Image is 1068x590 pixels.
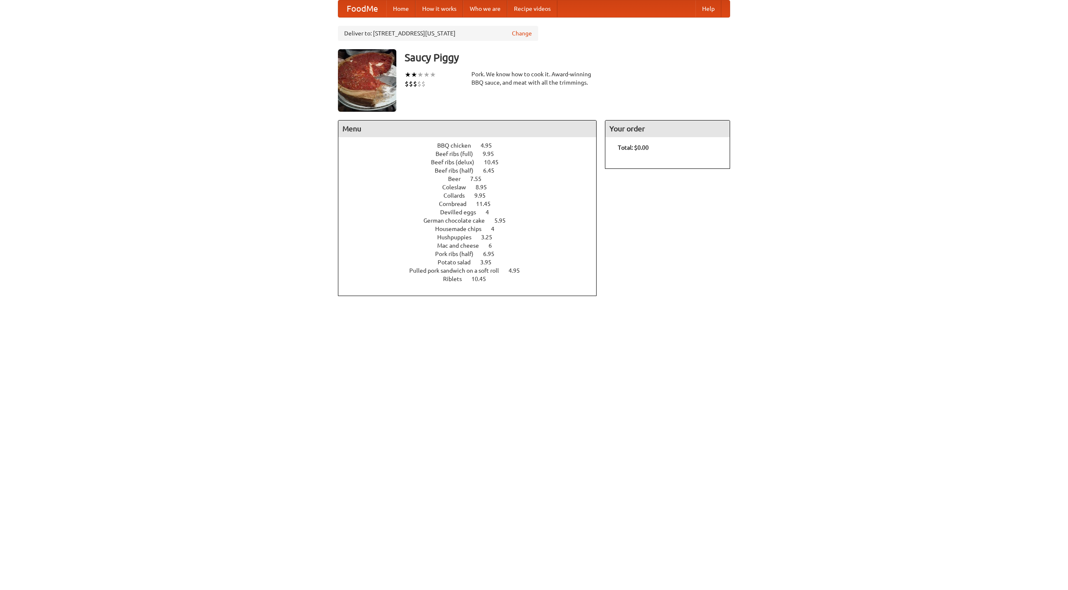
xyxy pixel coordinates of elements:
a: Change [512,29,532,38]
div: Deliver to: [STREET_ADDRESS][US_STATE] [338,26,538,41]
span: German chocolate cake [423,217,493,224]
span: 6 [489,242,500,249]
a: Beef ribs (full) 9.95 [436,151,509,157]
img: angular.jpg [338,49,396,112]
a: Beef ribs (half) 6.45 [435,167,510,174]
span: 4.95 [509,267,528,274]
span: 10.45 [484,159,507,166]
li: $ [417,79,421,88]
span: Devilled eggs [440,209,484,216]
a: FoodMe [338,0,386,17]
span: Pork ribs (half) [435,251,482,257]
a: Recipe videos [507,0,557,17]
span: 9.95 [474,192,494,199]
a: Devilled eggs 4 [440,209,504,216]
a: Collards 9.95 [443,192,501,199]
span: 4.95 [481,142,500,149]
a: German chocolate cake 5.95 [423,217,521,224]
span: Cornbread [439,201,475,207]
span: 10.45 [471,276,494,282]
span: 6.95 [483,251,503,257]
span: Beer [448,176,469,182]
span: Beef ribs (delux) [431,159,483,166]
div: Pork. We know how to cook it. Award-winning BBQ sauce, and meat with all the trimmings. [471,70,597,87]
a: Coleslaw 8.95 [442,184,502,191]
a: Cornbread 11.45 [439,201,506,207]
span: Riblets [443,276,470,282]
li: $ [405,79,409,88]
span: 8.95 [476,184,495,191]
h3: Saucy Piggy [405,49,730,66]
a: Pulled pork sandwich on a soft roll 4.95 [409,267,535,274]
a: Riblets 10.45 [443,276,501,282]
li: $ [413,79,417,88]
span: Beef ribs (half) [435,167,482,174]
li: $ [409,79,413,88]
span: 4 [486,209,497,216]
span: 11.45 [476,201,499,207]
span: Collards [443,192,473,199]
li: ★ [430,70,436,79]
span: Hushpuppies [437,234,480,241]
a: Beer 7.55 [448,176,497,182]
a: Hushpuppies 3.25 [437,234,508,241]
li: ★ [405,70,411,79]
a: BBQ chicken 4.95 [437,142,507,149]
a: Beef ribs (delux) 10.45 [431,159,514,166]
a: How it works [416,0,463,17]
li: ★ [417,70,423,79]
li: ★ [423,70,430,79]
span: 4 [491,226,503,232]
span: Potato salad [438,259,479,266]
span: Pulled pork sandwich on a soft roll [409,267,507,274]
span: BBQ chicken [437,142,479,149]
span: 5.95 [494,217,514,224]
a: Home [386,0,416,17]
h4: Menu [338,121,596,137]
a: Who we are [463,0,507,17]
span: 7.55 [470,176,490,182]
h4: Your order [605,121,730,137]
span: 3.95 [480,259,500,266]
a: Housemade chips 4 [435,226,510,232]
span: Mac and cheese [437,242,487,249]
a: Mac and cheese 6 [437,242,507,249]
li: $ [421,79,426,88]
span: Beef ribs (full) [436,151,481,157]
span: 9.95 [483,151,502,157]
span: 3.25 [481,234,501,241]
a: Potato salad 3.95 [438,259,507,266]
a: Pork ribs (half) 6.95 [435,251,510,257]
li: ★ [411,70,417,79]
span: Housemade chips [435,226,490,232]
span: Coleslaw [442,184,474,191]
a: Help [695,0,721,17]
span: 6.45 [483,167,503,174]
b: Total: $0.00 [618,144,649,151]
